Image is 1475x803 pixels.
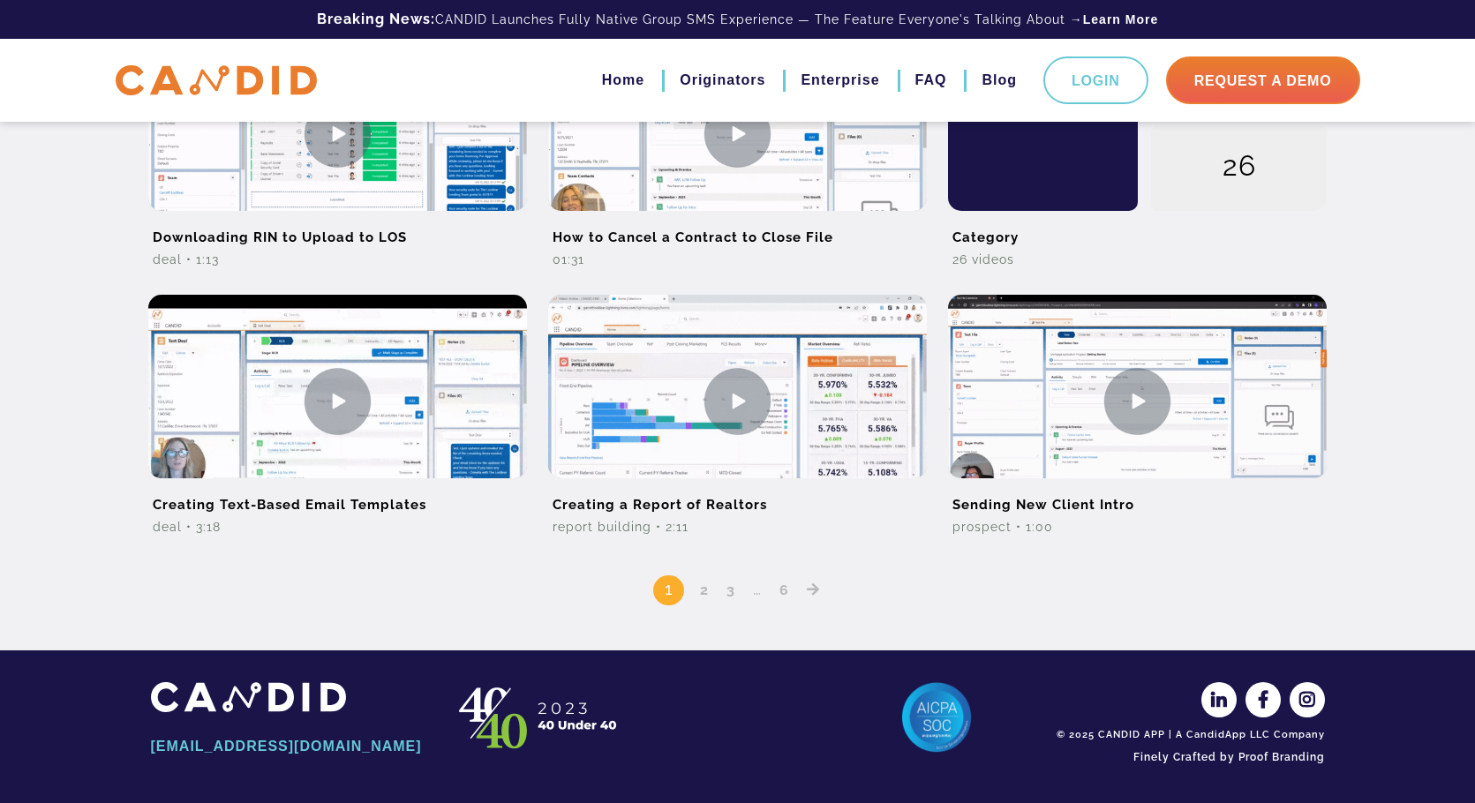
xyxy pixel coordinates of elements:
a: Login [1043,56,1148,104]
div: 26 [1151,124,1328,213]
img: Sending New Client Intro Video [948,295,1327,507]
a: Home [602,65,644,95]
a: 2 [694,582,715,598]
b: Breaking News: [317,11,435,27]
nav: Posts pagination [138,549,1338,606]
h2: Category [948,211,1327,251]
h2: Downloading RIN to Upload to LOS [148,211,527,251]
a: 6 [773,582,795,598]
a: [EMAIL_ADDRESS][DOMAIN_NAME] [151,732,425,762]
h2: How to Cancel a Contract to Close File [548,211,927,251]
img: CANDID APP [451,682,628,753]
a: Originators [680,65,765,95]
a: Finely Crafted by Proof Branding [1051,742,1325,772]
span: 1 [653,575,684,605]
img: Creating Text-Based Email Templates Video [148,295,527,507]
span: … [747,578,768,599]
div: Deal • 3:18 [148,518,527,536]
a: Request A Demo [1166,56,1360,104]
a: FAQ [915,65,947,95]
div: Prospect • 1:00 [948,518,1327,536]
img: Creating a Report of Realtors Video [548,295,927,507]
div: Report Building • 2:11 [548,518,927,536]
div: 26 Videos [948,251,1327,268]
img: Downloading RIN to Upload to LOS Video [148,27,527,240]
h2: Sending New Client Intro [948,478,1327,518]
a: Enterprise [801,65,879,95]
a: Learn More [1083,11,1158,28]
img: CANDID APP [151,682,346,711]
a: 3 [720,582,741,598]
img: AICPA SOC 2 [901,682,972,753]
img: How to Cancel a Contract to Close File Video [548,27,927,240]
h2: Creating a Report of Realtors [548,478,927,518]
a: Blog [982,65,1017,95]
div: © 2025 CANDID APP | A CandidApp LLC Company [1051,728,1325,742]
h2: Creating Text-Based Email Templates [148,478,527,518]
div: 01:31 [548,251,927,268]
div: Deal • 1:13 [148,251,527,268]
img: CANDID APP [116,65,317,96]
